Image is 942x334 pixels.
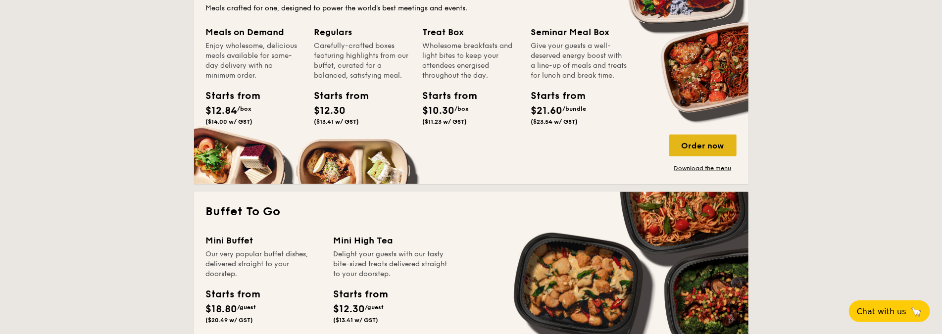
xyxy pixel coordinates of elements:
span: $21.60 [531,105,563,117]
h2: Buffet To Go [206,204,737,220]
span: Chat with us [857,307,906,316]
span: ($14.00 w/ GST) [206,118,253,125]
span: ($11.23 w/ GST) [423,118,467,125]
span: $18.80 [206,303,238,315]
div: Starts from [314,89,359,103]
a: Download the menu [669,164,737,172]
div: Mini Buffet [206,234,322,247]
div: Mini High Tea [334,234,449,247]
span: /guest [238,304,256,311]
span: ($13.41 w/ GST) [334,317,379,324]
div: Our very popular buffet dishes, delivered straight to your doorstep. [206,249,322,279]
span: 🦙 [910,306,922,317]
span: $12.84 [206,105,238,117]
div: Regulars [314,25,411,39]
span: ($20.49 w/ GST) [206,317,253,324]
div: Meals crafted for one, designed to power the world's best meetings and events. [206,3,737,13]
div: Starts from [334,287,388,302]
span: ($23.54 w/ GST) [531,118,578,125]
div: Starts from [531,89,576,103]
div: Carefully-crafted boxes featuring highlights from our buffet, curated for a balanced, satisfying ... [314,41,411,81]
div: Treat Box [423,25,519,39]
span: /bundle [563,105,587,112]
span: ($13.41 w/ GST) [314,118,359,125]
div: Wholesome breakfasts and light bites to keep your attendees energised throughout the day. [423,41,519,81]
button: Chat with us🦙 [849,300,930,322]
div: Meals on Demand [206,25,302,39]
span: /box [455,105,469,112]
span: /guest [365,304,384,311]
div: Seminar Meal Box [531,25,628,39]
div: Enjoy wholesome, delicious meals available for same-day delivery with no minimum order. [206,41,302,81]
span: $12.30 [334,303,365,315]
div: Starts from [423,89,467,103]
div: Delight your guests with our tasty bite-sized treats delivered straight to your doorstep. [334,249,449,279]
div: Starts from [206,89,250,103]
span: $10.30 [423,105,455,117]
div: Give your guests a well-deserved energy boost with a line-up of meals and treats for lunch and br... [531,41,628,81]
div: Order now [669,135,737,156]
div: Starts from [206,287,260,302]
span: $12.30 [314,105,346,117]
span: /box [238,105,252,112]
